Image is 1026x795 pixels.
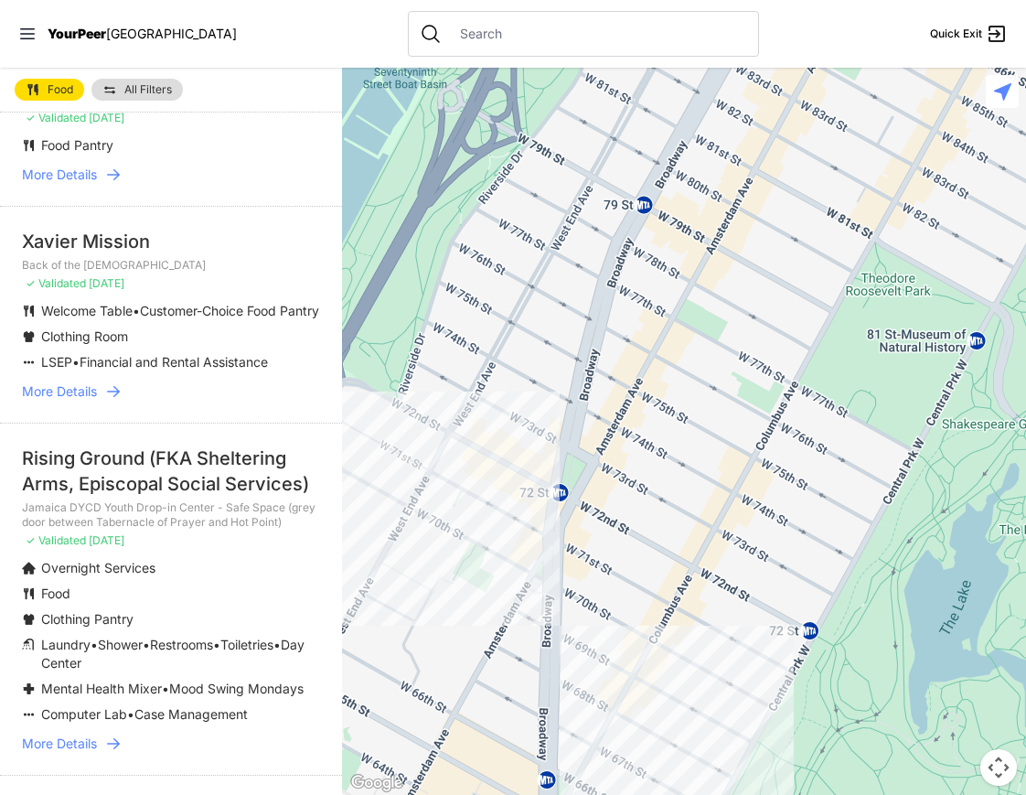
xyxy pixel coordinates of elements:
[22,735,320,753] a: More Details
[22,258,320,273] p: Back of the [DEMOGRAPHIC_DATA]
[150,637,213,652] span: Restrooms
[127,706,134,722] span: •
[98,637,143,652] span: Shower
[41,706,127,722] span: Computer Lab
[15,79,84,101] a: Food
[273,637,281,652] span: •
[134,706,248,722] span: Case Management
[213,637,220,652] span: •
[41,681,162,696] span: Mental Health Mixer
[930,27,982,41] span: Quick Exit
[347,771,407,795] a: Open this area in Google Maps (opens a new window)
[162,681,169,696] span: •
[22,382,320,401] a: More Details
[48,28,237,39] a: YourPeer[GEOGRAPHIC_DATA]
[106,26,237,41] span: [GEOGRAPHIC_DATA]
[22,735,97,753] span: More Details
[22,166,97,184] span: More Details
[143,637,150,652] span: •
[26,111,86,124] span: ✓ Validated
[980,749,1017,786] button: Map camera controls
[89,276,124,290] span: [DATE]
[22,382,97,401] span: More Details
[449,25,747,43] input: Search
[169,681,304,696] span: Mood Swing Mondays
[26,276,86,290] span: ✓ Validated
[124,84,172,95] span: All Filters
[133,303,140,318] span: •
[22,446,320,497] div: Rising Ground (FKA Sheltering Arms, Episcopal Social Services)
[26,533,86,547] span: ✓ Validated
[22,229,320,254] div: Xavier Mission
[41,637,91,652] span: Laundry
[41,328,128,344] span: Clothing Room
[22,166,320,184] a: More Details
[72,354,80,370] span: •
[930,23,1008,45] a: Quick Exit
[91,637,98,652] span: •
[140,303,319,318] span: Customer-Choice Food Pantry
[22,500,320,530] p: Jamaica DYCD Youth Drop-in Center - Safe Space (grey door between Tabernacle of Prayer and Hot Po...
[80,354,268,370] span: Financial and Rental Assistance
[48,84,73,95] span: Food
[41,611,134,627] span: Clothing Pantry
[89,533,124,547] span: [DATE]
[41,586,70,601] span: Food
[41,560,155,575] span: Overnight Services
[41,354,72,370] span: LSEP
[41,303,133,318] span: Welcome Table
[347,771,407,795] img: Google
[48,26,106,41] span: YourPeer
[220,637,273,652] span: Toiletries
[89,111,124,124] span: [DATE]
[41,137,113,153] span: Food Pantry
[91,79,183,101] a: All Filters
